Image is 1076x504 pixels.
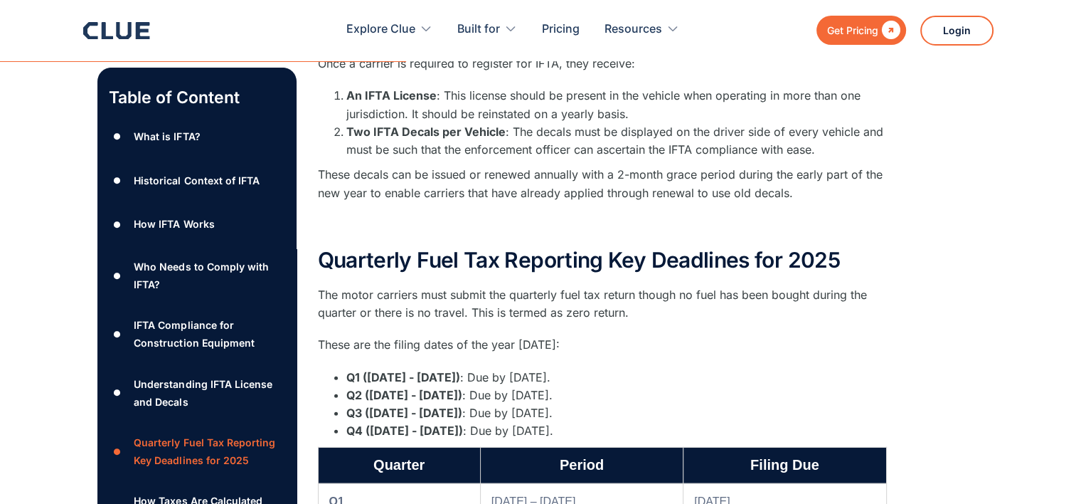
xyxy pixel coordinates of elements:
strong: An IFTA License [346,88,437,103]
a: Pricing [542,7,580,52]
a: ●IFTA Compliance for Construction Equipment [109,316,285,352]
div: ● [109,382,126,404]
div: Quarterly Fuel Tax Reporting Key Deadlines for 2025 [134,434,284,469]
p: ‍ [318,216,887,234]
strong: Q4 ([DATE] - [DATE]) [346,424,463,438]
th: Quarter [318,448,480,483]
a: ●Historical Context of IFTA [109,170,285,191]
h2: Quarterly Fuel Tax Reporting Key Deadlines for 2025 [318,248,887,272]
p: These are the filing dates of the year [DATE]: [318,336,887,354]
strong: Q1 ([DATE] - [DATE]) [346,370,460,384]
li: : Due by [DATE]. [346,369,887,387]
div:  [878,21,900,39]
li: : Due by [DATE]. [346,422,887,440]
div: Built for [457,7,500,52]
p: The motor carriers must submit the quarterly fuel tax return though no fuel has been bought durin... [318,286,887,322]
div: What is IFTA? [134,127,200,145]
div: ● [109,441,126,463]
li: : The decals must be displayed on the driver side of every vehicle and must be such that the enfo... [346,123,887,159]
div: Understanding IFTA License and Decals [134,375,284,411]
div: ● [109,324,126,345]
a: ●What is IFTA? [109,126,285,147]
th: Filing Due [683,448,886,483]
div: Explore Clue [346,7,415,52]
p: Once a carrier is required to register for IFTA, they receive: [318,55,887,73]
div: Explore Clue [346,7,432,52]
div: How IFTA Works [134,216,214,233]
li: : This license should be present in the vehicle when operating in more than one jurisdiction. It ... [346,87,887,122]
div: ● [109,170,126,191]
div: Built for [457,7,517,52]
strong: Two IFTA Decals per Vehicle [346,125,506,139]
p: Table of Content [109,86,285,109]
li: : Due by [DATE]. [346,387,887,404]
a: ●Quarterly Fuel Tax Reporting Key Deadlines for 2025 [109,434,285,469]
div: ● [109,126,126,147]
th: Period [480,448,683,483]
div: ● [109,214,126,235]
a: ●Understanding IFTA License and Decals [109,375,285,411]
p: These decals can be issued or renewed annually with a 2-month grace period during the early part ... [318,166,887,201]
strong: Q3 ([DATE] - [DATE]) [346,406,462,420]
div: Resources [604,7,679,52]
li: : Due by [DATE]. [346,404,887,422]
a: ●How IFTA Works [109,214,285,235]
div: ● [109,265,126,286]
a: Login [920,16,994,46]
a: ●Who Needs to Comply with IFTA? [109,258,285,293]
div: Get Pricing [827,21,878,39]
div: Historical Context of IFTA [134,172,259,189]
a: Get Pricing [816,16,906,45]
div: Who Needs to Comply with IFTA? [134,258,284,293]
div: IFTA Compliance for Construction Equipment [134,316,284,352]
strong: Q2 ([DATE] - [DATE]) [346,388,462,402]
div: Resources [604,7,662,52]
